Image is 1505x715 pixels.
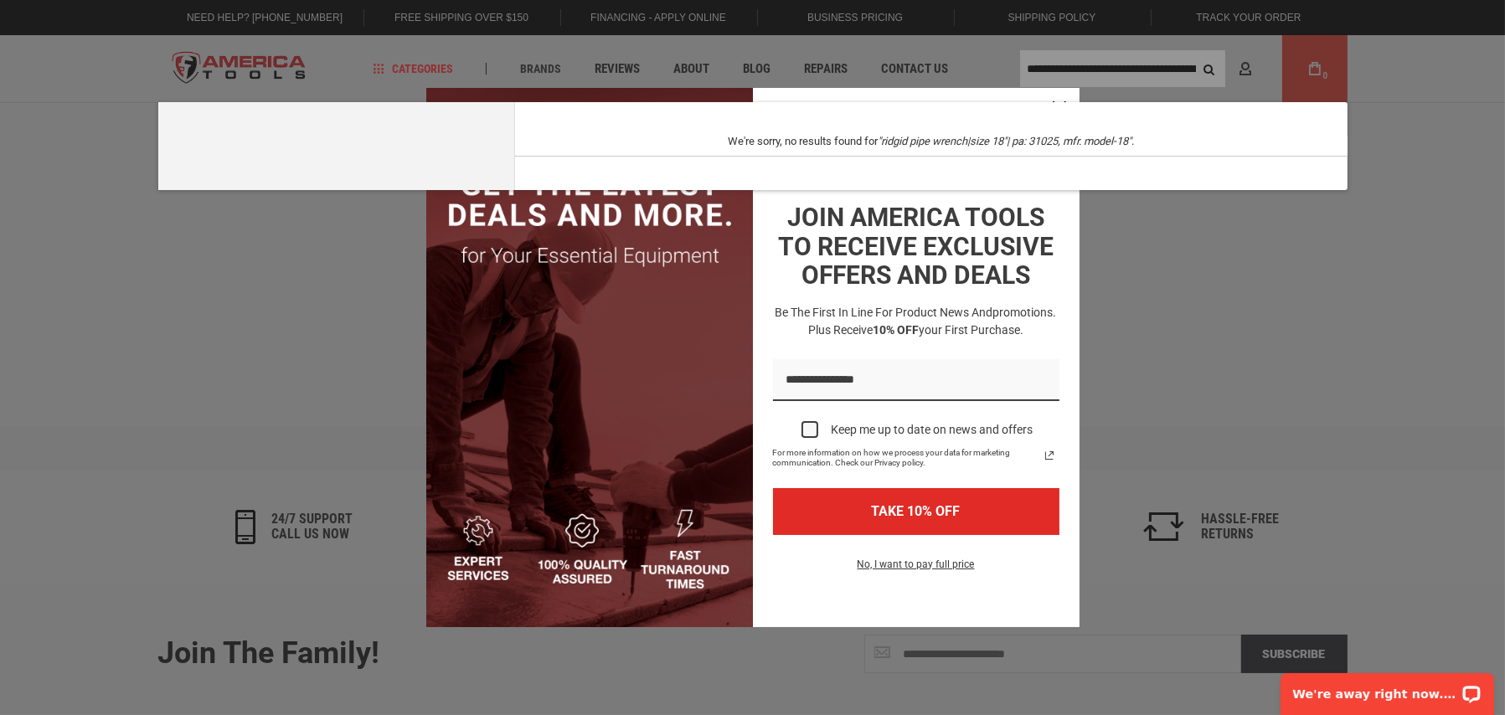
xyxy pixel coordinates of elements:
span: promotions. Plus receive your first purchase. [808,306,1057,337]
span: For more information on how we process your data for marketing communication. Check our Privacy p... [773,448,1039,468]
div: We're sorry, no results found for . [556,136,1306,147]
input: Email field [773,359,1059,402]
div: Keep me up to date on news and offers [832,423,1033,437]
a: Read our Privacy Policy [1039,445,1059,466]
button: TAKE 10% OFF [773,488,1059,534]
h3: Be the first in line for product news and [770,304,1063,339]
iframe: LiveChat chat widget [1270,662,1505,715]
strong: JOIN AMERICA TOOLS TO RECEIVE EXCLUSIVE OFFERS AND DEALS [778,203,1054,290]
em: "ridgid pipe wrench|size 18"| pa: 31025, mfr. model-18" [878,135,1131,147]
button: Close [1039,88,1080,128]
button: No, I want to pay full price [844,555,988,584]
strong: 10% OFF [873,323,919,337]
svg: link icon [1039,445,1059,466]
